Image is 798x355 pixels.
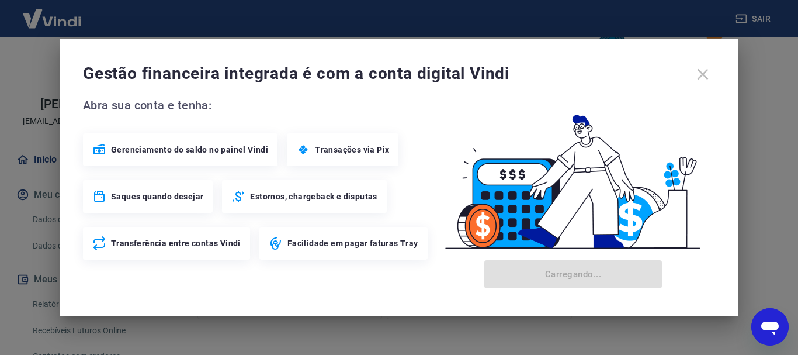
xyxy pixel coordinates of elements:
span: Transações via Pix [315,144,389,156]
span: Saques quando desejar [111,191,203,202]
iframe: Botão para abrir a janela de mensagens [751,308,789,346]
img: Good Billing [431,96,715,256]
span: Transferência entre contas Vindi [111,237,241,249]
span: Abra sua conta e tenha: [83,96,431,115]
span: Estornos, chargeback e disputas [250,191,377,202]
span: Gestão financeira integrada é com a conta digital Vindi [83,62,691,85]
span: Gerenciamento do saldo no painel Vindi [111,144,268,156]
span: Facilidade em pagar faturas Tray [287,237,418,249]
